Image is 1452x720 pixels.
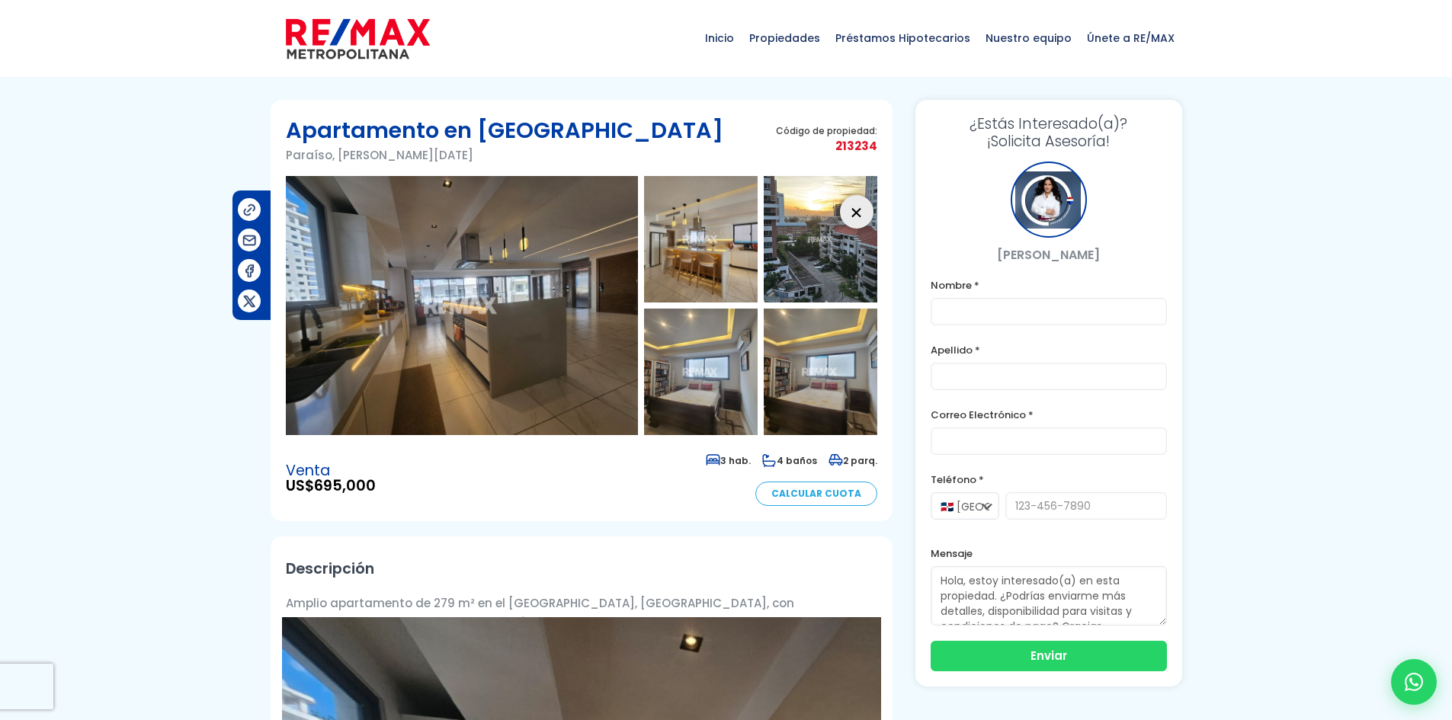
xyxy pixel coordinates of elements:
[931,405,1167,424] label: Correo Electrónico *
[931,245,1167,264] p: [PERSON_NAME]
[742,15,828,61] span: Propiedades
[931,115,1167,150] h3: ¡Solicita Asesoría!
[931,470,1167,489] label: Teléfono *
[242,293,258,309] img: Compartir
[286,115,723,146] h1: Apartamento en [GEOGRAPHIC_DATA]
[242,263,258,279] img: Compartir
[242,202,258,218] img: Compartir
[286,16,430,62] img: remax-metropolitana-logo
[1079,15,1182,61] span: Únete a RE/MAX
[931,566,1167,626] textarea: Hola, estoy interesado(a) en esta propiedad. ¿Podrías enviarme más detalles, disponibilidad para ...
[931,115,1167,133] span: ¿Estás Interesado(a)?
[242,232,258,248] img: Compartir
[1005,492,1167,520] input: 123-456-7890
[1011,162,1087,238] div: Vanesa Perez
[776,136,877,155] span: 213234
[286,146,723,165] p: Paraíso, [PERSON_NAME][DATE]
[978,15,1079,61] span: Nuestro equipo
[931,341,1167,360] label: Apellido *
[931,641,1167,671] button: Enviar
[931,544,1167,563] label: Mensaje
[776,125,877,136] span: Código de propiedad:
[697,15,742,61] span: Inicio
[931,276,1167,295] label: Nombre *
[828,15,978,61] span: Préstamos Hipotecarios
